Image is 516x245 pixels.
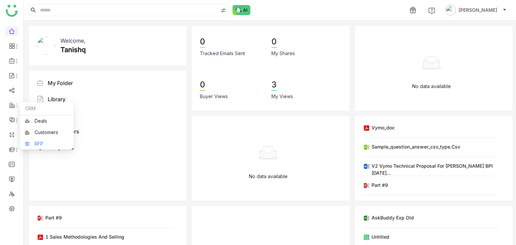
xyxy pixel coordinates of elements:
[48,95,66,103] div: Library
[428,7,435,14] img: help.svg
[200,50,245,57] div: Tracked Emails Sent
[372,143,460,150] div: Sample_question_answer_csv_type.csv
[271,50,295,57] div: My Shares
[372,181,388,189] div: Part #9
[444,5,508,15] button: [PERSON_NAME]
[232,5,251,15] img: ask-buddy-normal.svg
[45,214,62,221] div: Part #9
[25,119,69,123] a: Deals
[25,141,69,146] a: RFP
[200,79,205,91] div: 0
[372,214,414,221] div: AskBuddy Exp old
[372,124,395,131] div: vymo_doc
[459,6,497,14] span: [PERSON_NAME]
[25,130,69,135] a: Customers
[60,37,85,45] div: Welcome,
[48,79,73,87] div: My Folder
[20,102,74,115] div: CRM
[271,93,293,100] div: My Views
[221,8,226,13] img: search-type.svg
[445,5,456,15] img: avatar
[45,233,124,240] div: 1 Sales Methodologies and Selling
[372,162,500,176] div: V2 Vymo Technical Proposal for [PERSON_NAME] BPI [DATE]...
[37,37,55,55] img: 671209acaf585a2378d5d1f7
[200,36,205,48] div: 0
[6,5,18,17] img: logo
[412,83,451,90] p: No data available
[249,173,288,180] p: No data available
[60,45,86,55] div: Tanishq
[372,233,389,240] div: Untitled
[271,36,277,48] div: 0
[200,93,228,100] div: Buyer Views
[271,79,277,91] div: 3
